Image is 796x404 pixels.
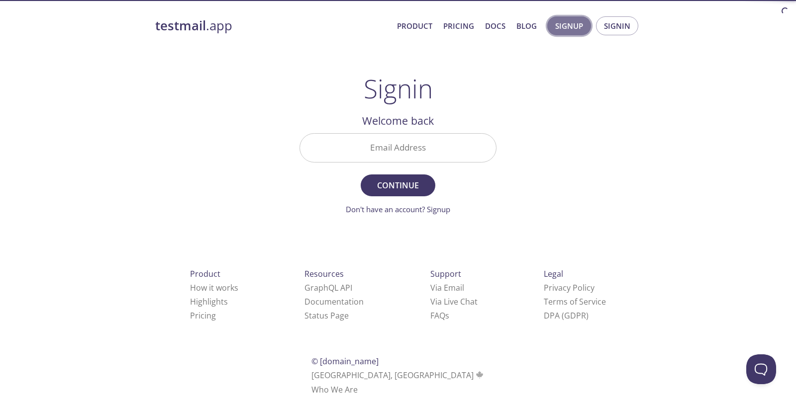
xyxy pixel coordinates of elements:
button: Continue [361,174,435,196]
a: Terms of Service [544,296,606,307]
span: Continue [372,178,424,192]
iframe: Help Scout Beacon - Open [746,354,776,384]
span: [GEOGRAPHIC_DATA], [GEOGRAPHIC_DATA] [311,370,485,381]
a: Documentation [304,296,364,307]
a: Via Live Chat [430,296,478,307]
span: Signin [604,19,630,32]
strong: testmail [155,17,206,34]
a: Pricing [190,310,216,321]
span: Product [190,268,220,279]
span: Resources [304,268,344,279]
a: Docs [485,19,505,32]
a: How it works [190,282,238,293]
a: Don't have an account? Signup [346,204,450,214]
a: Highlights [190,296,228,307]
a: Status Page [304,310,349,321]
a: Who We Are [311,384,358,395]
a: Blog [516,19,537,32]
button: Signin [596,16,638,35]
a: GraphQL API [304,282,352,293]
a: testmail.app [155,17,389,34]
h2: Welcome back [299,112,497,129]
h1: Signin [364,74,433,103]
span: Legal [544,268,563,279]
a: Privacy Policy [544,282,595,293]
span: Support [430,268,461,279]
a: FAQ [430,310,449,321]
span: s [445,310,449,321]
span: Signup [555,19,583,32]
button: Signup [547,16,591,35]
a: Via Email [430,282,464,293]
a: Product [397,19,432,32]
a: Pricing [443,19,474,32]
a: DPA (GDPR) [544,310,589,321]
span: © [DOMAIN_NAME] [311,356,379,367]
